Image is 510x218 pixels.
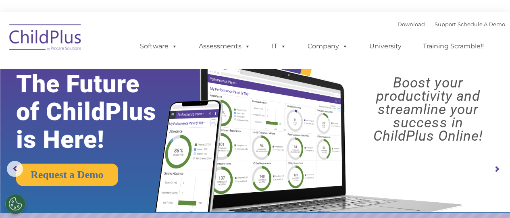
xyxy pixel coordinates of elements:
[352,76,504,143] rs-layer: Boost your productivity and streamline your success in ChildPlus Online!
[378,131,510,218] iframe: Chat Widget
[435,21,456,27] a: Support
[458,21,505,27] a: Schedule A Demo
[191,38,258,54] a: Assessments
[112,86,146,92] span: Phone number
[415,38,492,54] a: Training Scramble!!
[361,38,410,54] a: University
[112,53,137,59] span: Last name
[398,21,425,27] a: Download
[264,38,294,54] a: IT
[5,194,25,214] button: Cookies Settings
[16,70,179,154] rs-layer: The Future of ChildPlus is Here!
[300,38,356,54] a: Company
[5,19,86,59] img: ChildPlus by Procare Solutions
[398,21,505,27] font: |
[132,38,185,54] a: Software
[16,164,118,186] a: Request a Demo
